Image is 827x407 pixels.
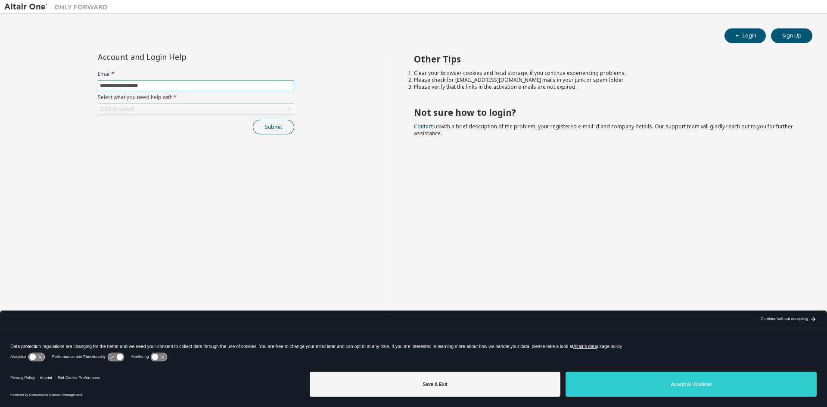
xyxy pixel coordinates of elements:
li: Please verify that the links in the activation e-mails are not expired. [414,84,797,90]
h2: Not sure how to login? [414,107,797,118]
button: Submit [253,120,294,134]
img: Altair One [4,3,112,11]
h2: Other Tips [414,53,797,65]
label: Select what you need help with [98,94,294,101]
div: Click to select [100,106,134,112]
li: Please check for [EMAIL_ADDRESS][DOMAIN_NAME] mails in your junk or spam folder. [414,77,797,84]
li: Clear your browser cookies and local storage, if you continue experiencing problems. [414,70,797,77]
div: Click to select [98,104,294,114]
span: with a brief description of the problem, your registered e-mail id and company details. Our suppo... [414,123,793,137]
div: Account and Login Help [98,53,255,60]
a: Contact us [414,123,440,130]
button: Login [724,28,766,43]
label: Email [98,71,294,78]
button: Sign Up [771,28,812,43]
